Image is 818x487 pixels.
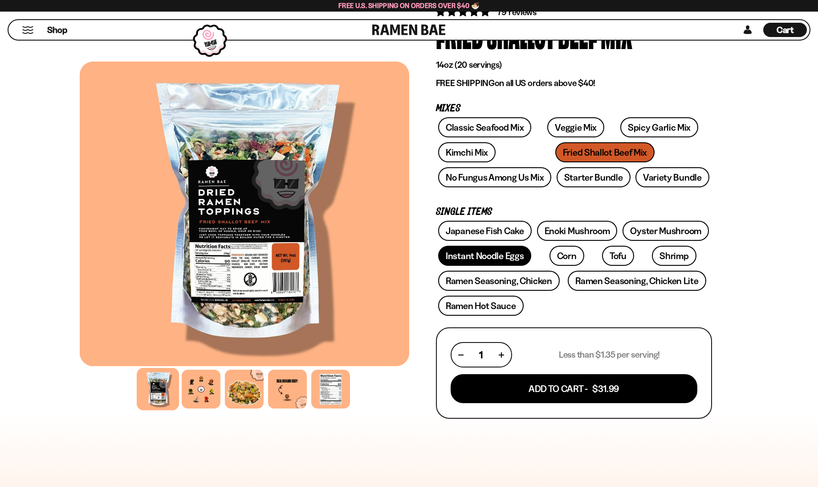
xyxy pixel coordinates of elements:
[635,167,709,187] a: Variety Bundle
[451,374,697,403] button: Add To Cart - $31.99
[479,349,483,360] span: 1
[436,104,712,113] p: Mixes
[549,246,584,266] a: Corn
[338,1,480,10] span: Free U.S. Shipping on Orders over $40 🍜
[436,208,712,216] p: Single Items
[47,23,67,37] a: Shop
[438,246,531,266] a: Instant Noodle Eggs
[438,142,496,162] a: Kimchi Mix
[763,20,807,40] div: Cart
[22,26,34,34] button: Mobile Menu Trigger
[601,18,632,52] div: Mix
[438,167,551,187] a: No Fungus Among Us Mix
[438,221,532,241] a: Japanese Fish Cake
[436,78,712,89] p: on all US orders above $40!
[436,18,483,52] div: Fried
[559,349,660,360] p: Less than $1.35 per serving!
[438,117,531,137] a: Classic Seafood Mix
[438,271,560,291] a: Ramen Seasoning, Chicken
[602,246,634,266] a: Tofu
[436,59,712,70] p: 14oz (20 servings)
[487,18,554,52] div: Shallot
[47,24,67,36] span: Shop
[558,18,597,52] div: Beef
[436,78,495,88] strong: FREE SHIPPING
[568,271,706,291] a: Ramen Seasoning, Chicken Lite
[537,221,618,241] a: Enoki Mushroom
[438,296,524,316] a: Ramen Hot Sauce
[557,167,631,187] a: Starter Bundle
[652,246,696,266] a: Shrimp
[623,221,709,241] a: Oyster Mushroom
[777,25,794,35] span: Cart
[547,117,604,137] a: Veggie Mix
[620,117,698,137] a: Spicy Garlic Mix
